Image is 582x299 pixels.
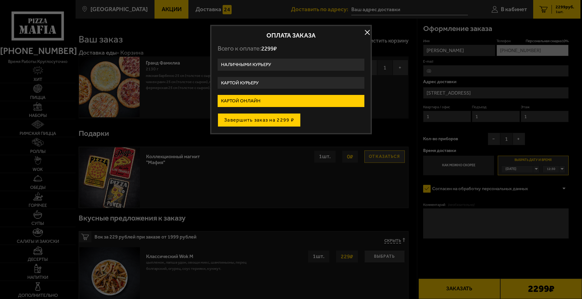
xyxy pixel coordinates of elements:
h2: Оплата заказа [218,32,364,38]
span: 2299 ₽ [261,45,277,52]
p: Всего к оплате: [218,45,364,52]
label: Наличными курьеру [218,59,364,71]
button: Завершить заказ на 2299 ₽ [218,113,301,127]
label: Картой курьеру [218,77,364,89]
label: Картой онлайн [218,95,364,107]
